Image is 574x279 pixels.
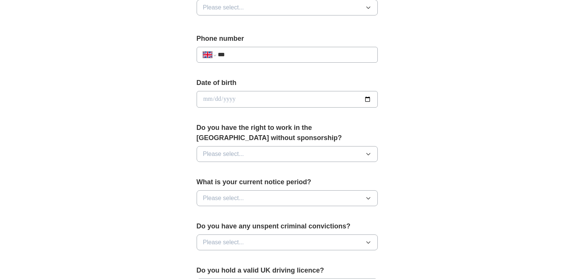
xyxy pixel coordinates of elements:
[197,190,378,206] button: Please select...
[203,238,244,247] span: Please select...
[197,265,378,276] label: Do you hold a valid UK driving licence?
[197,78,378,88] label: Date of birth
[197,146,378,162] button: Please select...
[197,34,378,44] label: Phone number
[197,221,378,231] label: Do you have any unspent criminal convictions?
[203,150,244,159] span: Please select...
[203,194,244,203] span: Please select...
[197,123,378,143] label: Do you have the right to work in the [GEOGRAPHIC_DATA] without sponsorship?
[203,3,244,12] span: Please select...
[197,234,378,250] button: Please select...
[197,177,378,187] label: What is your current notice period?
